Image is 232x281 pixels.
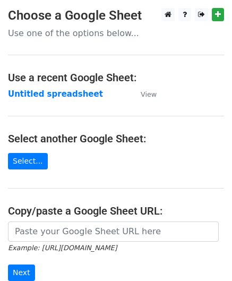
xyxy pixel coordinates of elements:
a: Untitled spreadsheet [8,89,103,99]
a: View [130,89,157,99]
h4: Use a recent Google Sheet: [8,71,224,84]
input: Paste your Google Sheet URL here [8,222,219,242]
input: Next [8,265,35,281]
h4: Select another Google Sheet: [8,132,224,145]
h3: Choose a Google Sheet [8,8,224,23]
small: Example: [URL][DOMAIN_NAME] [8,244,117,252]
h4: Copy/paste a Google Sheet URL: [8,205,224,217]
p: Use one of the options below... [8,28,224,39]
a: Select... [8,153,48,169]
small: View [141,90,157,98]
